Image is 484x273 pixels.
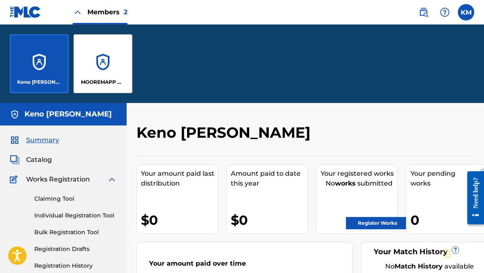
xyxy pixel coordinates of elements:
a: CatalogCatalog [10,155,52,165]
div: Help [437,4,453,20]
img: help [440,7,450,17]
div: Amount paid to date this year [231,169,308,188]
img: Catalog [10,155,20,165]
span: 2 [124,8,127,16]
div: No available [382,262,477,271]
div: Your amount paid over time [149,259,340,273]
a: Claiming Tool [34,195,117,203]
a: Register Works [346,217,409,229]
p: MOOREMAPP MUSIC PUBLISHING [81,78,125,86]
h5: Keno Mapp [25,110,112,119]
div: Your Match History [372,246,477,257]
div: Your amount paid last distribution [141,169,218,188]
a: Individual Registration Tool [34,211,117,220]
div: Drag [446,242,451,266]
iframe: Chat Widget [443,234,484,273]
a: Registration History [34,262,117,270]
iframe: Resource Center [461,164,484,232]
a: AccountsKeno [PERSON_NAME] [10,34,69,93]
a: SummarySummary [10,135,59,145]
div: No submitted [321,179,397,188]
span: Members [87,7,127,17]
strong: Match History [395,262,443,270]
img: Accounts [10,110,20,119]
strong: works [335,179,356,187]
span: Summary [26,135,59,145]
a: Bulk Registration Tool [34,228,117,237]
h2: Keno [PERSON_NAME] [136,123,314,142]
img: Summary [10,135,20,145]
img: Close [73,7,83,17]
img: search [419,7,428,17]
img: MLC Logo [10,6,41,18]
div: $0 [141,211,218,229]
div: Your registered works [321,169,397,179]
a: AccountsMOOREMAPP MUSIC PUBLISHING [74,34,132,93]
img: expand [107,175,117,184]
a: Registration Drafts [34,245,117,253]
p: Keno Mapp [17,78,62,86]
a: Public Search [415,4,432,20]
img: Works Registration [10,175,20,184]
div: User Menu [458,4,474,20]
div: $0 [231,211,308,229]
span: Catalog [26,155,52,165]
span: Works Registration [26,175,90,184]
